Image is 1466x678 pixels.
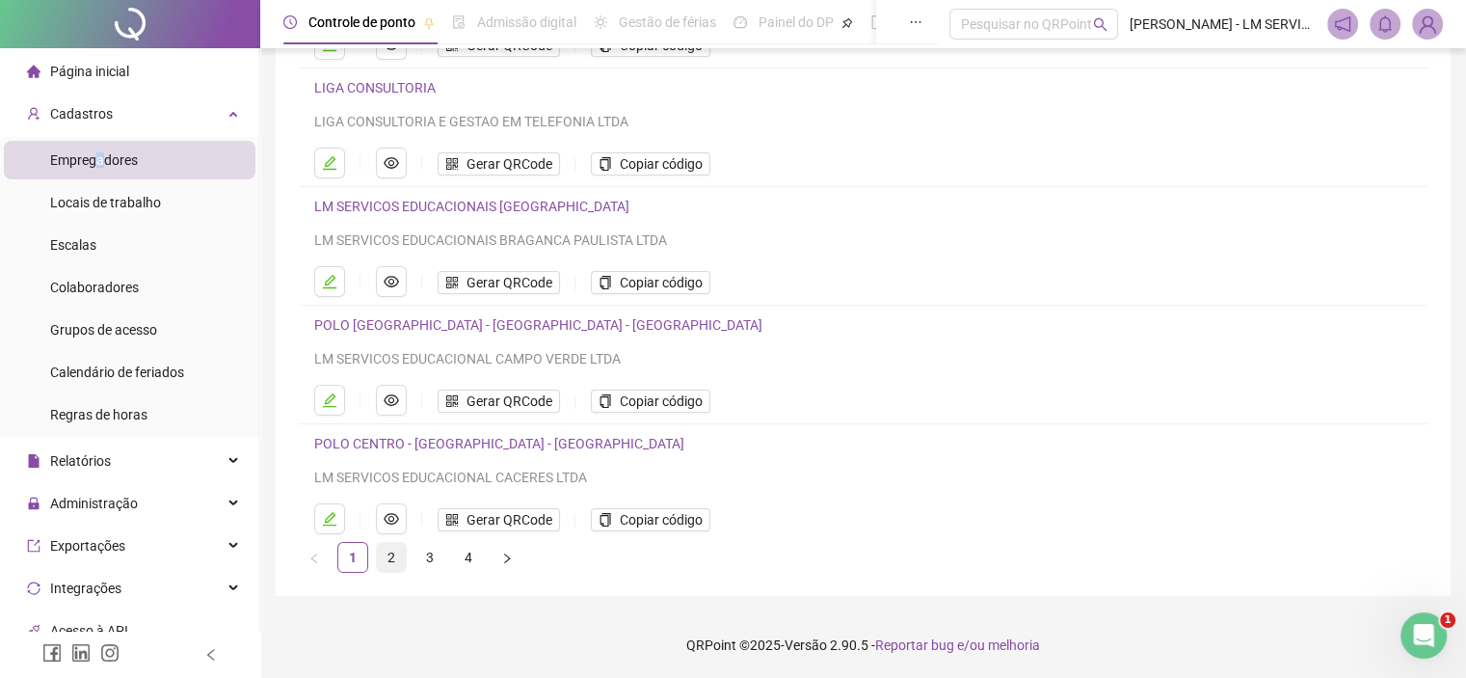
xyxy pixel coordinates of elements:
span: pushpin [423,17,435,29]
span: Grupos de acesso [50,322,157,338]
span: home [27,65,40,78]
button: Gerar QRCode [438,152,560,176]
a: 2 [377,543,406,572]
span: user-add [27,107,40,121]
span: notification [1334,15,1351,33]
span: copy [599,394,612,408]
span: clock-circle [283,15,297,29]
button: Gerar QRCode [438,508,560,531]
div: LM SERVICOS EDUCACIONAIS BRAGANCA PAULISTA LTDA [314,230,1347,251]
a: LM SERVICOS EDUCACIONAIS [GEOGRAPHIC_DATA] [314,199,629,214]
span: Gerar QRCode [466,509,552,530]
span: Painel do DP [759,14,834,30]
li: 4 [453,542,484,573]
span: Gestão de férias [619,14,716,30]
span: export [27,539,40,553]
button: left [299,542,330,573]
span: Locais de trabalho [50,195,161,210]
span: edit [322,274,337,289]
span: bell [1376,15,1394,33]
a: POLO [GEOGRAPHIC_DATA] - [GEOGRAPHIC_DATA] - [GEOGRAPHIC_DATA] [314,317,762,333]
div: LIGA CONSULTORIA E GESTAO EM TELEFONIA LTDA [314,111,1347,132]
span: copy [599,513,612,527]
span: copy [599,157,612,171]
span: eye [384,274,399,289]
a: 1 [338,543,367,572]
span: edit [322,393,337,408]
a: POLO CENTRO - [GEOGRAPHIC_DATA] - [GEOGRAPHIC_DATA] [314,436,684,451]
span: qrcode [445,513,459,527]
span: lock [27,497,40,510]
img: 79735 [1413,10,1442,39]
div: LM SERVICOS EDUCACIONAL CAMPO VERDE LTDA [314,348,1347,369]
span: dashboard [733,15,747,29]
span: Versão [785,637,827,653]
span: linkedin [71,643,91,663]
li: Página anterior [299,542,330,573]
span: file-done [452,15,466,29]
li: 3 [414,542,445,573]
span: Controle de ponto [308,14,415,30]
a: 4 [454,543,483,572]
span: Copiar código [620,391,703,412]
span: Acesso à API [50,623,128,638]
span: eye [384,511,399,527]
span: Admissão digital [477,14,576,30]
span: Copiar código [620,272,703,293]
div: LM SERVICOS EDUCACIONAL CACERES LTDA [314,467,1347,488]
a: 3 [415,543,444,572]
span: eye [384,393,399,408]
button: Gerar QRCode [438,390,560,413]
span: Relatórios [50,453,111,469]
span: sun [594,15,607,29]
span: right [501,553,513,564]
span: Reportar bug e/ou melhoria [875,637,1040,653]
span: pushpin [841,17,853,29]
span: Escalas [50,237,96,253]
span: Regras de horas [50,407,147,422]
span: 1 [1440,612,1455,628]
span: Página inicial [50,64,129,79]
span: Copiar código [620,509,703,530]
span: Gerar QRCode [466,153,552,175]
span: facebook [42,643,62,663]
span: qrcode [445,394,459,408]
span: Gerar QRCode [466,391,552,412]
span: Gerar QRCode [466,272,552,293]
button: Copiar código [591,508,710,531]
span: Empregadores [50,152,138,168]
iframe: Intercom live chat [1400,612,1447,659]
span: api [27,624,40,637]
span: Colaboradores [50,280,139,295]
span: left [308,553,320,564]
li: 2 [376,542,407,573]
span: Copiar código [620,153,703,175]
span: Calendário de feriados [50,365,184,380]
span: eye [384,155,399,171]
a: LIGA CONSULTORIA [314,80,436,95]
button: Copiar código [591,271,710,294]
span: sync [27,582,40,595]
span: copy [599,276,612,289]
button: Gerar QRCode [438,271,560,294]
button: Copiar código [591,152,710,176]
span: file [27,454,40,468]
span: edit [322,511,337,527]
button: Copiar código [591,390,710,413]
span: edit [322,155,337,171]
span: [PERSON_NAME] - LM SERVICOS EDUCACIONAIS LTDA [1130,14,1316,35]
span: qrcode [445,276,459,289]
span: book [870,15,884,29]
span: search [1093,17,1107,32]
span: Exportações [50,538,125,554]
button: right [492,542,522,573]
li: Próxima página [492,542,522,573]
span: Administração [50,496,138,511]
li: 1 [337,542,368,573]
span: instagram [100,643,120,663]
span: Integrações [50,581,121,596]
span: qrcode [445,157,459,171]
span: Cadastros [50,106,113,122]
span: ellipsis [909,15,922,29]
span: left [204,648,218,662]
